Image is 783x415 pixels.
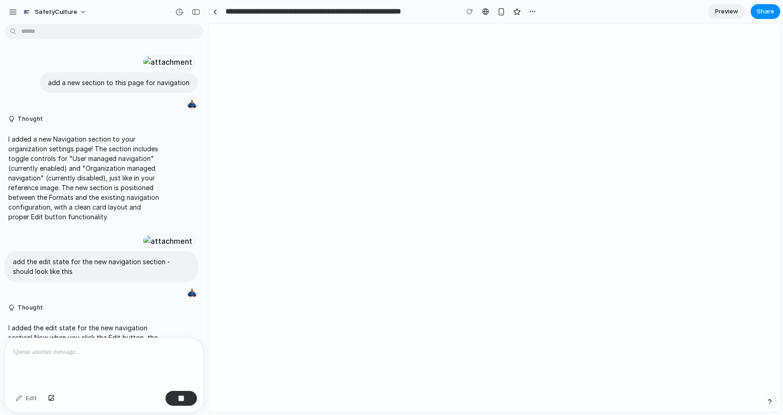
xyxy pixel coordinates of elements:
[708,4,745,19] a: Preview
[8,134,163,222] p: I added a new Navigation section to your organization settings page! The section includes toggle ...
[35,7,77,17] span: SafetyCulture
[757,7,774,16] span: Share
[18,5,92,19] button: SafetyCulture
[751,4,780,19] button: Share
[48,78,190,87] p: add a new section to this page for navigation
[715,7,738,16] span: Preview
[13,257,190,276] p: add the edit state for the new navigation section - should look like this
